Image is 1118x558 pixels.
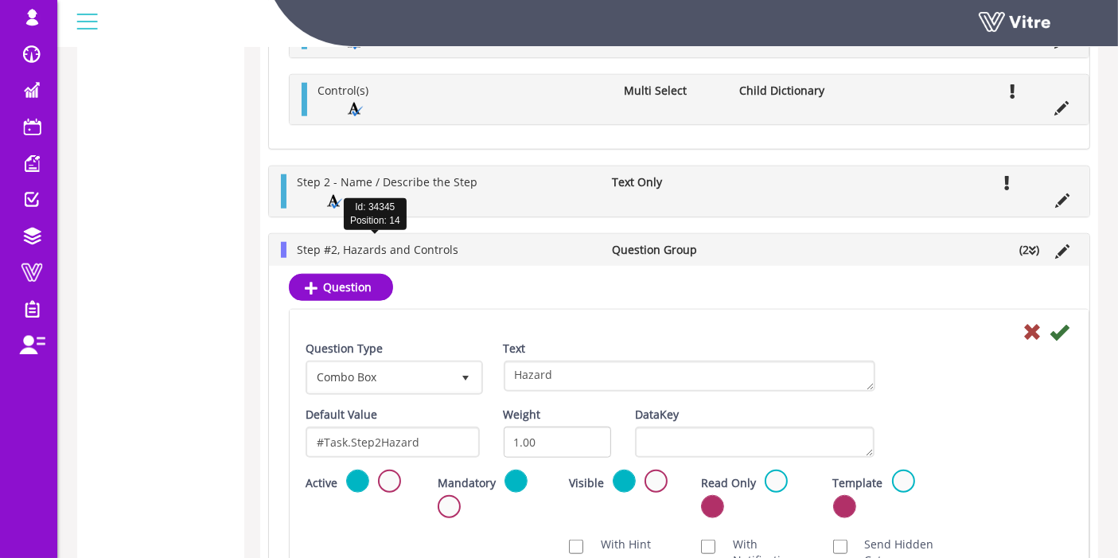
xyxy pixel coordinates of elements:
[317,83,368,98] span: Control(s)
[289,274,393,301] a: Question
[833,475,883,491] label: Template
[297,242,458,257] span: Step #2, Hazards and Controls
[306,407,377,423] label: Default Value
[569,475,604,491] label: Visible
[701,475,756,491] label: Read Only
[585,537,651,552] label: With Hint
[308,363,452,392] span: Combo Box
[438,475,496,491] label: Mandatory
[1011,242,1047,258] li: (2 )
[701,540,715,554] input: With Notification
[504,407,541,423] label: Weight
[604,174,723,190] li: Text Only
[306,341,383,357] label: Question Type
[833,540,847,554] input: Send Hidden Category
[569,540,583,554] input: With Hint
[617,83,732,99] li: Multi Select
[504,341,526,357] label: Text
[452,363,481,392] span: select
[504,361,875,392] textarea: Hazard
[306,475,337,491] label: Active
[604,242,723,258] li: Question Group
[297,174,477,189] span: Step 2 - Name / Describe the Step
[635,407,679,423] label: DataKey
[731,83,847,99] li: Child Dictionary
[344,198,407,230] div: Id: 34345 Position: 14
